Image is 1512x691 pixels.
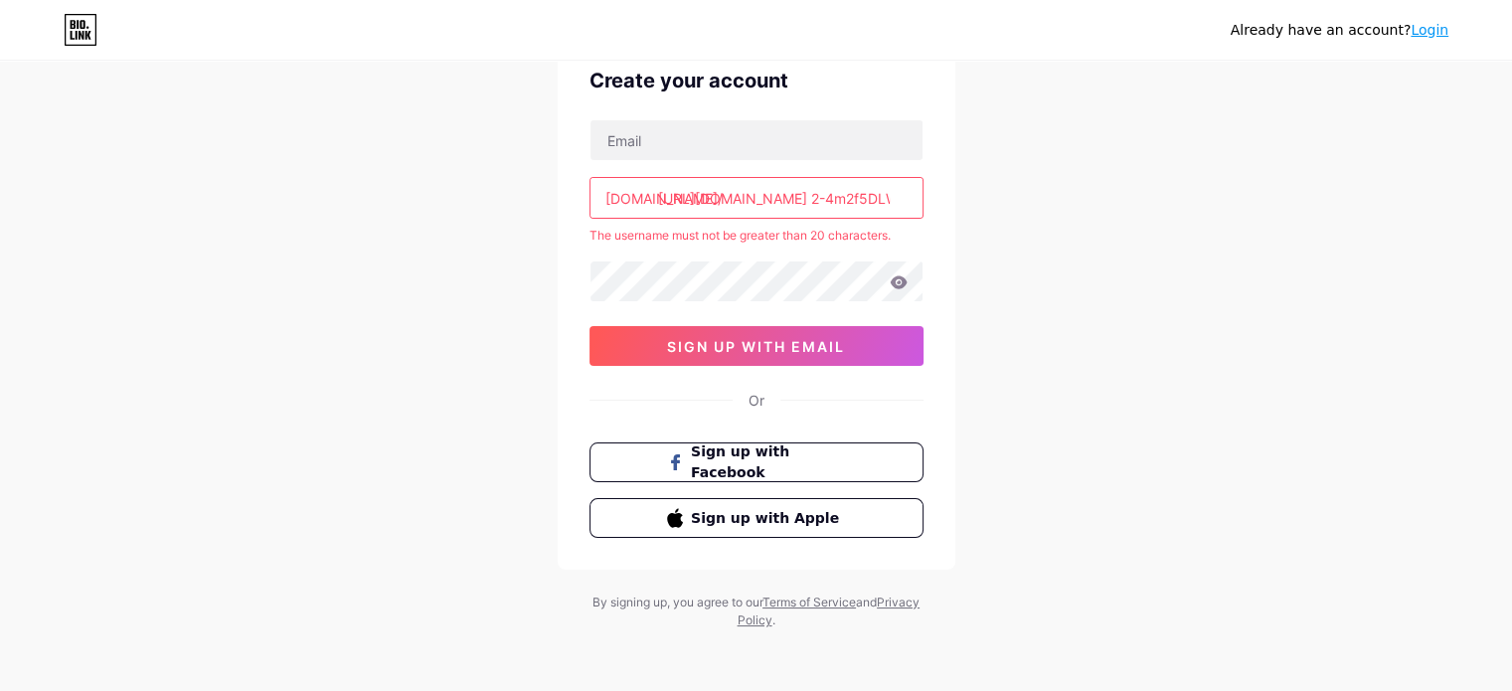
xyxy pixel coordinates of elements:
[762,595,856,609] a: Terms of Service
[590,120,923,160] input: Email
[589,227,924,245] div: The username must not be greater than 20 characters.
[1231,20,1448,41] div: Already have an account?
[589,498,924,538] button: Sign up with Apple
[589,66,924,95] div: Create your account
[589,442,924,482] button: Sign up with Facebook
[691,441,845,483] span: Sign up with Facebook
[588,594,925,629] div: By signing up, you agree to our and .
[589,326,924,366] button: sign up with email
[590,178,923,218] input: username
[691,508,845,529] span: Sign up with Apple
[605,188,723,209] div: [DOMAIN_NAME]/
[1411,22,1448,38] a: Login
[667,338,845,355] span: sign up with email
[749,390,764,411] div: Or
